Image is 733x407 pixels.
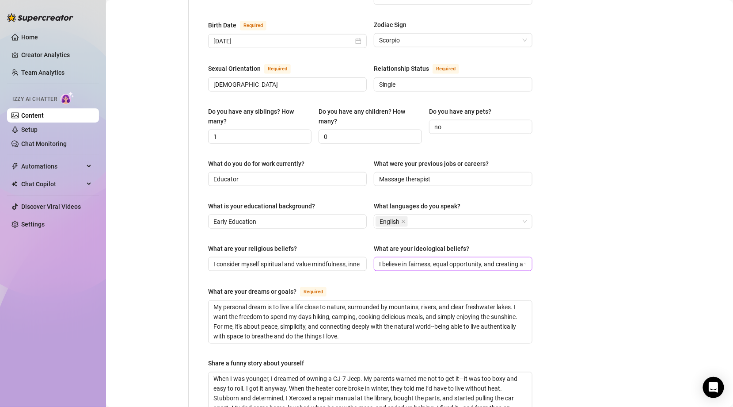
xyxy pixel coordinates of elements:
a: Chat Monitoring [21,140,67,147]
div: What languages do you speak? [374,201,460,211]
input: Sexual Orientation [213,80,360,89]
label: Zodiac Sign [374,20,413,30]
span: English [380,217,399,227]
img: logo-BBDzfeDw.svg [7,13,73,22]
label: Relationship Status [374,63,469,74]
div: Open Intercom Messenger [703,377,724,398]
span: Required [433,64,459,74]
label: What are your dreams or goals? [208,286,336,297]
input: Birth Date [213,36,353,46]
div: Birth Date [208,20,236,30]
label: What were your previous jobs or careers? [374,159,495,169]
input: What are your religious beliefs? [213,259,360,269]
label: Sexual Orientation [208,63,300,74]
img: AI Chatter [61,92,74,104]
label: What are your religious beliefs? [208,244,303,253]
a: Setup [21,126,38,133]
div: Do you have any pets? [429,107,491,116]
div: Share a funny story about yourself [208,359,304,369]
div: Relationship Status [374,64,429,73]
label: What do you do for work currently? [208,159,311,169]
label: What languages do you speak? [374,201,467,211]
label: What is your educational background? [208,201,321,211]
label: Do you have any pets? [429,107,498,116]
div: What were your previous jobs or careers? [374,159,489,169]
div: What are your religious beliefs? [208,244,297,253]
a: Discover Viral Videos [21,203,81,210]
div: Do you have any siblings? How many? [208,107,305,126]
div: What is your educational background? [208,201,315,211]
a: Creator Analytics [21,48,92,62]
span: Required [240,21,266,31]
input: What do you do for work currently? [213,174,360,184]
label: What are your ideological beliefs? [374,244,475,253]
input: Do you have any siblings? How many? [213,132,304,142]
input: Do you have any pets? [434,122,525,132]
span: Scorpio [379,34,527,47]
label: Birth Date [208,20,276,31]
label: Do you have any children? How many? [319,107,422,126]
div: Zodiac Sign [374,20,406,30]
span: Required [264,64,291,74]
span: Required [300,287,327,297]
span: Chat Copilot [21,177,84,191]
input: What is your educational background? [213,217,360,227]
span: Automations [21,159,84,173]
img: Chat Copilot [11,181,17,187]
input: What languages do you speak? [410,216,411,227]
input: What were your previous jobs or careers? [379,174,525,184]
div: Do you have any children? How many? [319,107,416,126]
input: Relationship Status [379,80,525,89]
a: Team Analytics [21,69,65,76]
span: Izzy AI Chatter [12,95,57,104]
div: Sexual Orientation [208,64,261,73]
textarea: What are your dreams or goals? [209,301,532,343]
span: English [376,216,408,227]
a: Settings [21,221,45,228]
a: Home [21,34,38,41]
span: close [401,219,406,224]
div: What are your dreams or goals? [208,287,296,296]
a: Content [21,112,44,119]
input: What are your ideological beliefs? [379,259,525,269]
label: Share a funny story about yourself [208,359,310,369]
input: Do you have any children? How many? [324,132,415,142]
div: What are your ideological beliefs? [374,244,469,253]
span: thunderbolt [11,163,19,170]
div: What do you do for work currently? [208,159,304,169]
label: Do you have any siblings? How many? [208,107,311,126]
